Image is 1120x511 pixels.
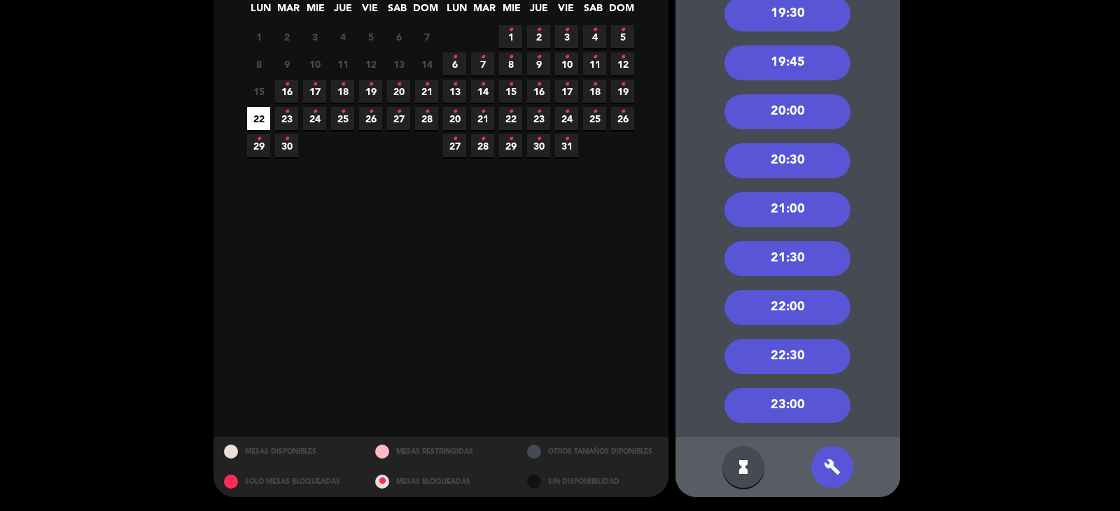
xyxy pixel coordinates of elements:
span: 2 [527,25,550,48]
span: 7 [471,52,494,75]
i: • [312,73,317,96]
i: • [592,101,597,123]
i: • [508,128,513,150]
span: 12 [611,52,634,75]
span: 24 [303,107,326,130]
span: 25 [331,107,354,130]
div: 20:00 [724,94,850,129]
span: 6 [387,25,410,48]
span: 24 [555,107,578,130]
span: 23 [275,107,298,130]
i: • [340,101,345,123]
span: 9 [275,52,298,75]
i: • [424,101,429,123]
i: • [480,128,485,150]
span: 16 [275,80,298,103]
i: • [452,101,457,123]
i: • [452,73,457,96]
span: 26 [611,107,634,130]
span: 6 [443,52,466,75]
span: 3 [303,25,326,48]
span: 1 [499,25,522,48]
span: 11 [331,52,354,75]
i: • [592,19,597,41]
i: • [592,73,597,96]
i: • [536,46,541,69]
span: 18 [583,80,606,103]
i: • [480,46,485,69]
span: 30 [527,134,550,157]
span: 28 [415,107,438,130]
span: 29 [499,134,522,157]
span: 22 [247,107,270,130]
span: 4 [331,25,354,48]
i: • [620,19,625,41]
div: OTROS TAMAÑOS DIPONIBLES [517,437,668,467]
i: • [564,46,569,69]
span: 27 [387,107,410,130]
span: 14 [471,80,494,103]
span: 19 [611,80,634,103]
span: 17 [555,80,578,103]
span: 20 [443,107,466,130]
span: 2 [275,25,298,48]
div: 22:30 [724,339,850,374]
i: • [340,73,345,96]
i: • [620,101,625,123]
span: 29 [247,134,270,157]
i: • [284,128,289,150]
i: • [620,73,625,96]
i: • [368,73,373,96]
i: • [396,101,401,123]
i: • [368,101,373,123]
i: • [508,19,513,41]
i: • [536,128,541,150]
span: 5 [611,25,634,48]
i: • [508,46,513,69]
span: 18 [331,80,354,103]
div: MESAS DISPONIBLES [213,437,365,467]
span: 21 [415,80,438,103]
span: 17 [303,80,326,103]
div: MESAS BLOQUEADAS [365,467,517,497]
i: • [620,46,625,69]
div: MESAS RESTRINGIDAS [365,437,517,467]
span: 12 [359,52,382,75]
i: • [564,128,569,150]
span: 25 [583,107,606,130]
span: 10 [303,52,326,75]
i: • [536,73,541,96]
div: 19:45 [724,45,850,80]
div: 23:00 [724,388,850,423]
i: • [564,73,569,96]
i: build [824,459,841,475]
div: 22:00 [724,290,850,325]
span: 20 [387,80,410,103]
span: 23 [527,107,550,130]
span: 21 [471,107,494,130]
i: • [424,73,429,96]
i: • [480,73,485,96]
span: 9 [527,52,550,75]
i: • [452,128,457,150]
span: 15 [247,80,270,103]
span: 30 [275,134,298,157]
div: SIN DISPONIBILIDAD [517,467,668,497]
div: 21:00 [724,192,850,227]
span: 28 [471,134,494,157]
span: 10 [555,52,578,75]
span: 3 [555,25,578,48]
span: 26 [359,107,382,130]
span: 31 [555,134,578,157]
i: • [592,46,597,69]
span: 14 [415,52,438,75]
span: 5 [359,25,382,48]
span: 22 [499,107,522,130]
div: SOLO MESAS BLOQUEADAS [213,467,365,497]
i: • [536,101,541,123]
i: • [284,73,289,96]
i: hourglass_full [735,459,752,475]
i: • [396,73,401,96]
div: 21:30 [724,241,850,276]
span: 7 [415,25,438,48]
